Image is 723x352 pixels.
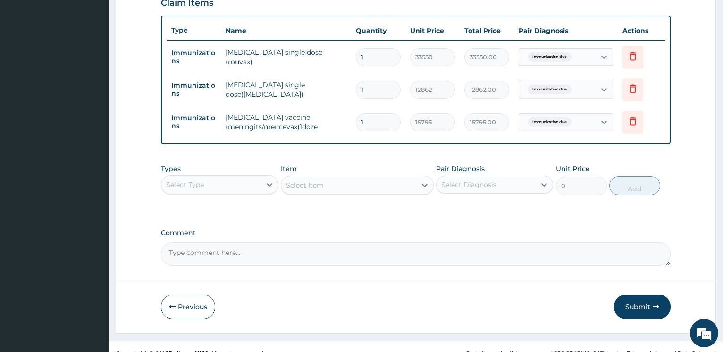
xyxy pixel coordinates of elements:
span: We're online! [55,112,130,207]
label: Types [161,165,181,173]
th: Type [167,22,221,39]
div: Minimize live chat window [155,5,177,27]
div: Select Diagnosis [441,180,496,189]
button: Previous [161,295,215,319]
label: Pair Diagnosis [436,164,485,173]
th: Total Price [460,21,514,40]
span: Immunization due [528,52,572,62]
span: Immunization due [528,85,572,94]
div: Chat with us now [49,53,159,65]
label: Comment [161,229,671,237]
th: Name [221,21,351,40]
td: [MEDICAL_DATA] single dose([MEDICAL_DATA]) [221,75,351,104]
td: Immunizations [167,77,221,102]
th: Pair Diagnosis [514,21,618,40]
td: [MEDICAL_DATA] vaccine (meningits/mencevax)1doze [221,108,351,136]
td: [MEDICAL_DATA] single dose (rouvax) [221,43,351,71]
th: Actions [618,21,665,40]
div: Select Type [166,180,204,189]
img: d_794563401_company_1708531726252_794563401 [17,47,38,71]
label: Item [281,164,297,173]
span: Immunization due [528,117,572,127]
th: Unit Price [405,21,460,40]
td: Immunizations [167,109,221,135]
th: Quantity [351,21,405,40]
button: Submit [614,295,671,319]
td: Immunizations [167,44,221,70]
label: Unit Price [556,164,590,173]
textarea: Type your message and hit 'Enter' [5,244,180,277]
button: Add [609,176,660,195]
